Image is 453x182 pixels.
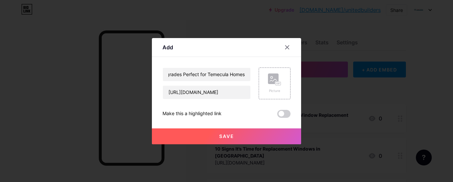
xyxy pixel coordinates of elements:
div: Make this a highlighted link [162,110,222,118]
input: URL [163,86,250,99]
input: Title [163,68,250,81]
div: Picture [268,88,281,93]
div: Add [162,43,173,51]
span: Save [219,133,234,139]
button: Save [152,128,301,144]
